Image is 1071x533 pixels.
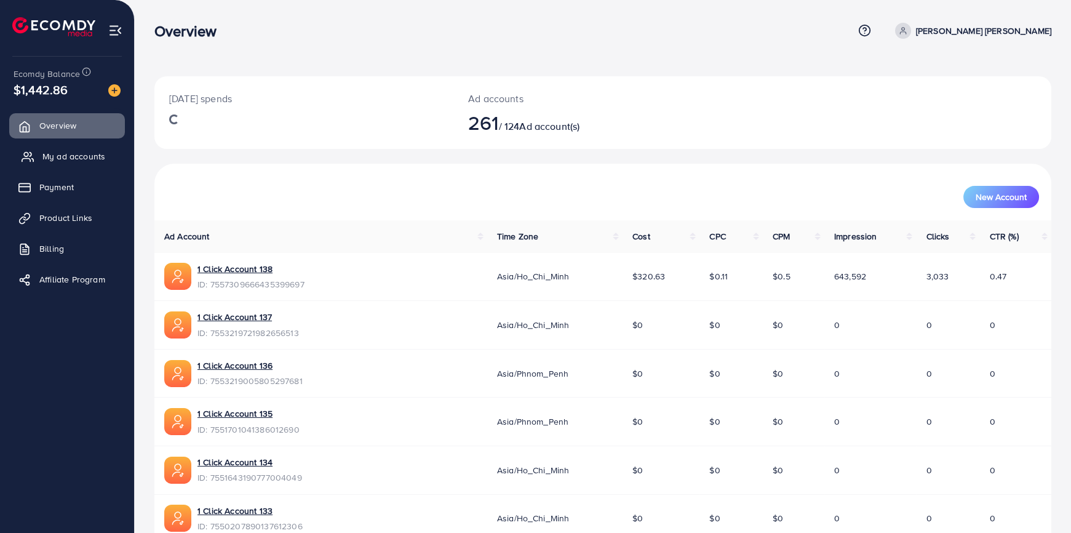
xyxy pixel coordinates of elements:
span: 0 [926,319,931,331]
span: CPM [773,230,790,242]
h2: / 124 [468,111,663,134]
span: Impression [834,230,877,242]
a: 1 Click Account 138 [197,263,273,275]
span: ID: 7553219005805297681 [197,375,303,387]
span: New Account [976,193,1027,201]
span: 0 [926,464,931,476]
span: 0 [989,319,995,331]
p: [PERSON_NAME] [PERSON_NAME] [916,23,1051,38]
span: 643,592 [834,270,866,283]
span: 0 [989,367,995,380]
span: 0.47 [989,270,1006,283]
span: 0 [926,367,931,380]
span: 0 [989,415,995,428]
span: Payment [39,181,74,193]
span: Affiliate Program [39,273,105,286]
span: $0 [773,415,783,428]
span: $0 [709,464,720,476]
span: ID: 7551701041386012690 [197,423,300,436]
span: $0 [709,512,720,524]
span: ID: 7550207890137612306 [197,520,303,532]
a: Product Links [9,206,125,230]
span: 0 [834,319,840,331]
a: Affiliate Program [9,267,125,292]
h3: Overview [154,22,226,40]
span: $0 [709,367,720,380]
span: CPC [709,230,725,242]
span: 3,033 [926,270,949,283]
span: 0 [834,512,840,524]
span: $0 [773,319,783,331]
span: Asia/Ho_Chi_Minh [497,319,570,331]
span: 0 [989,512,995,524]
span: Overview [39,119,76,132]
span: ID: 7557309666435399697 [197,278,305,291]
span: $0.5 [773,270,790,283]
span: Time Zone [497,230,538,242]
span: 0 [926,512,931,524]
span: Asia/Ho_Chi_Minh [497,464,570,476]
button: New Account [963,186,1039,208]
span: Ad account(s) [519,119,579,133]
a: 1 Click Account 136 [197,359,273,372]
span: $1,442.86 [14,81,68,98]
span: ID: 7553219721982656513 [197,327,299,339]
span: My ad accounts [42,150,105,162]
span: 261 [468,108,498,137]
span: $0 [632,415,643,428]
span: 0 [989,464,995,476]
a: Payment [9,175,125,199]
span: Asia/Phnom_Penh [497,367,568,380]
span: 0 [834,464,840,476]
span: $0 [632,464,643,476]
span: Product Links [39,212,92,224]
a: 1 Click Account 134 [197,456,273,468]
span: $0 [773,367,783,380]
span: Cost [632,230,650,242]
span: Asia/Ho_Chi_Minh [497,512,570,524]
span: $0 [709,415,720,428]
span: ID: 7551643190777004049 [197,471,302,484]
span: $0 [632,512,643,524]
span: $0 [632,367,643,380]
span: $0.11 [709,270,728,283]
img: ic-ads-acc.e4c84228.svg [164,311,191,339]
span: Asia/Ho_Chi_Minh [497,270,570,283]
span: CTR (%) [989,230,1018,242]
span: $0 [709,319,720,331]
a: 1 Click Account 133 [197,505,273,517]
img: menu [108,23,122,38]
span: Billing [39,242,64,255]
img: ic-ads-acc.e4c84228.svg [164,408,191,435]
span: Asia/Phnom_Penh [497,415,568,428]
img: logo [12,17,95,36]
a: 1 Click Account 137 [197,311,272,323]
img: ic-ads-acc.e4c84228.svg [164,457,191,484]
p: [DATE] spends [169,91,439,106]
span: $320.63 [632,270,665,283]
iframe: Chat [1019,478,1062,524]
img: ic-ads-acc.e4c84228.svg [164,505,191,532]
span: $0 [632,319,643,331]
img: ic-ads-acc.e4c84228.svg [164,263,191,290]
span: 0 [834,367,840,380]
span: Ad Account [164,230,210,242]
a: 1 Click Account 135 [197,407,273,420]
a: [PERSON_NAME] [PERSON_NAME] [890,23,1051,39]
img: ic-ads-acc.e4c84228.svg [164,360,191,387]
span: 0 [926,415,931,428]
a: Billing [9,236,125,261]
span: $0 [773,512,783,524]
img: image [108,84,121,97]
span: 0 [834,415,840,428]
span: $0 [773,464,783,476]
a: My ad accounts [9,144,125,169]
p: Ad accounts [468,91,663,106]
span: Clicks [926,230,949,242]
a: Overview [9,113,125,138]
span: Ecomdy Balance [14,68,80,80]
